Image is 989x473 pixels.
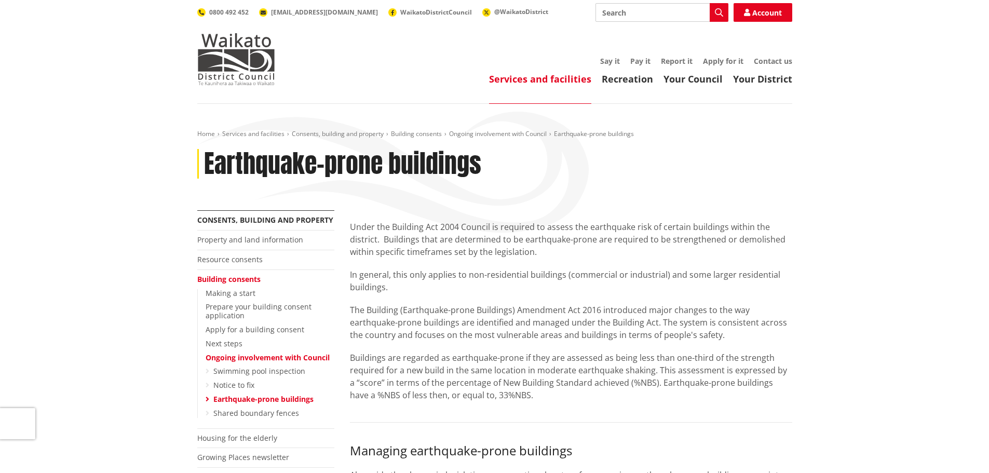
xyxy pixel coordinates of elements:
a: Property and land information [197,235,303,245]
a: Building consents [197,274,261,284]
p: In general, this only applies to non-residential buildings (commercial or industrial) and some la... [350,268,792,293]
a: Ongoing involvement with Council [449,129,547,138]
a: WaikatoDistrictCouncil [388,8,472,17]
a: Your Council [663,73,723,85]
span: @WaikatoDistrict [494,7,548,16]
a: Prepare your building consent application [206,302,311,320]
a: 0800 492 452 [197,8,249,17]
a: Shared boundary fences [213,408,299,418]
a: Account [734,3,792,22]
a: Report it [661,56,693,66]
p: Under the Building Act 2004 Council is required to assess the earthquake risk of certain building... [350,221,792,258]
img: Waikato District Council - Te Kaunihera aa Takiwaa o Waikato [197,33,275,85]
h3: Managing earthquake-prone buildings [350,443,792,458]
a: Contact us [754,56,792,66]
a: Say it [600,56,620,66]
a: Services and facilities [489,73,591,85]
input: Search input [595,3,728,22]
a: Growing Places newsletter [197,452,289,462]
a: Consents, building and property [197,215,333,225]
a: Your District [733,73,792,85]
a: Notice to fix [213,380,254,390]
a: Ongoing involvement with Council [206,353,330,362]
a: Making a start [206,288,255,298]
a: Recreation [602,73,653,85]
a: Housing for the elderly [197,433,277,443]
p: The Building (Earthquake-prone Buildings) Amendment Act 2016 introduced major changes to the way ... [350,304,792,341]
a: Apply for a building consent [206,325,304,334]
span: WaikatoDistrictCouncil [400,8,472,17]
h1: Earthquake-prone buildings [204,149,481,179]
a: Apply for it [703,56,743,66]
a: Home [197,129,215,138]
p: Buildings are regarded as earthquake-prone if they are assessed as being less than one-third of t... [350,352,792,401]
a: [EMAIL_ADDRESS][DOMAIN_NAME] [259,8,378,17]
a: Swimming pool inspection [213,366,305,376]
a: Services and facilities [222,129,284,138]
a: Consents, building and property [292,129,384,138]
a: Next steps [206,339,242,348]
span: [EMAIL_ADDRESS][DOMAIN_NAME] [271,8,378,17]
a: Pay it [630,56,651,66]
a: Resource consents [197,254,263,264]
a: Earthquake-prone buildings [213,394,314,404]
span: Earthquake-prone buildings [554,129,634,138]
span: 0800 492 452 [209,8,249,17]
a: Building consents [391,129,442,138]
a: @WaikatoDistrict [482,7,548,16]
nav: breadcrumb [197,130,792,139]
